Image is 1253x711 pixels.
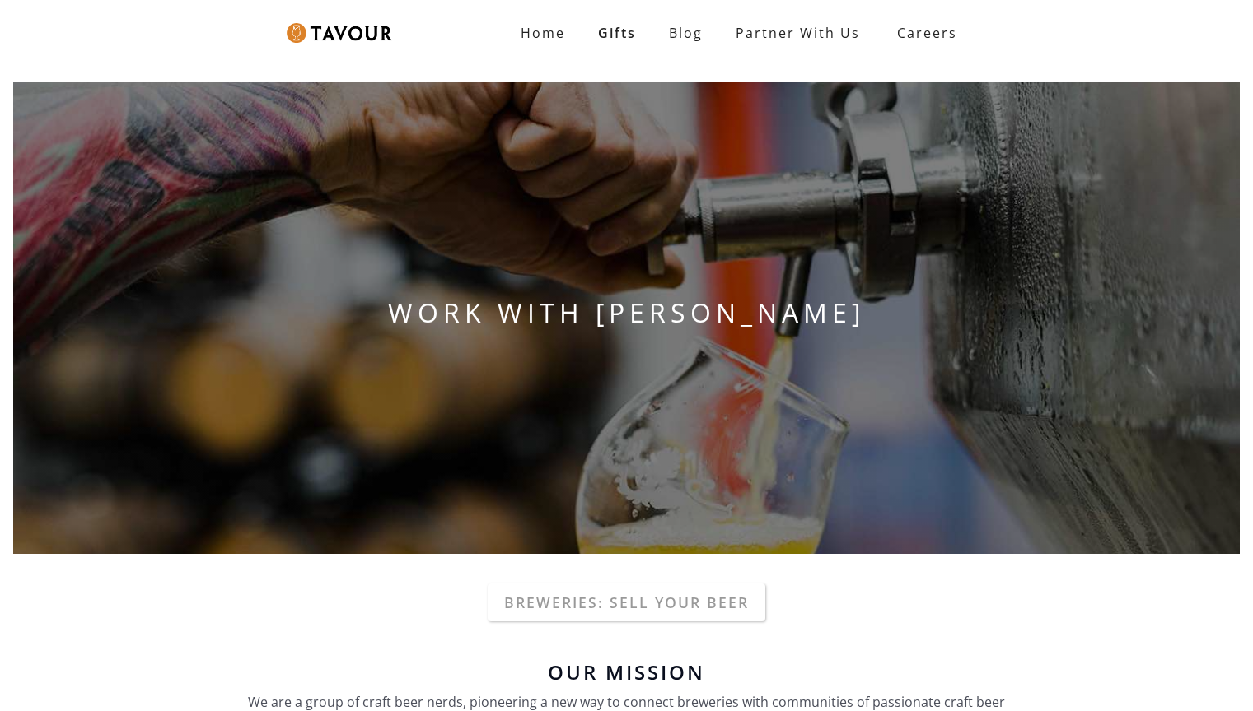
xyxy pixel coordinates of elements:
a: Home [504,16,582,49]
strong: Careers [897,16,957,49]
h6: Our Mission [240,662,1014,682]
a: Blog [652,16,719,49]
a: Breweries: Sell your beer [488,583,765,621]
a: Gifts [582,16,652,49]
strong: Home [521,24,565,42]
a: Careers [877,10,970,56]
a: Partner With Us [719,16,877,49]
h1: WORK WITH [PERSON_NAME] [13,293,1240,332]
